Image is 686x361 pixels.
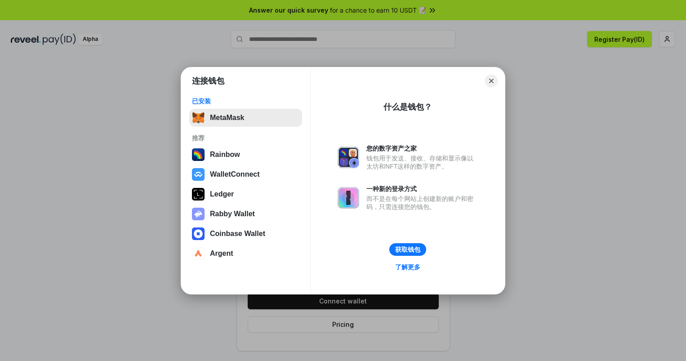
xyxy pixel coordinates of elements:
div: Argent [210,250,233,258]
div: Rainbow [210,151,240,159]
a: 了解更多 [390,261,426,273]
img: svg+xml,%3Csvg%20xmlns%3D%22http%3A%2F%2Fwww.w3.org%2F2000%2Fsvg%22%20fill%3D%22none%22%20viewBox... [338,147,359,168]
img: svg+xml,%3Csvg%20fill%3D%22none%22%20height%3D%2233%22%20viewBox%3D%220%200%2035%2033%22%20width%... [192,111,205,124]
div: 钱包用于发送、接收、存储和显示像以太坊和NFT这样的数字资产。 [366,154,478,170]
img: svg+xml,%3Csvg%20width%3D%2228%22%20height%3D%2228%22%20viewBox%3D%220%200%2028%2028%22%20fill%3D... [192,247,205,260]
div: 什么是钱包？ [383,102,432,112]
img: svg+xml,%3Csvg%20xmlns%3D%22http%3A%2F%2Fwww.w3.org%2F2000%2Fsvg%22%20fill%3D%22none%22%20viewBox... [192,208,205,220]
div: MetaMask [210,114,244,122]
div: 获取钱包 [395,245,420,254]
button: MetaMask [189,109,302,127]
div: Ledger [210,190,234,198]
img: svg+xml,%3Csvg%20width%3D%22120%22%20height%3D%22120%22%20viewBox%3D%220%200%20120%20120%22%20fil... [192,148,205,161]
button: 获取钱包 [389,243,426,256]
button: Coinbase Wallet [189,225,302,243]
div: 已安装 [192,97,299,105]
div: 而不是在每个网站上创建新的账户和密码，只需连接您的钱包。 [366,195,478,211]
button: Argent [189,245,302,263]
div: Rabby Wallet [210,210,255,218]
button: Close [485,75,498,87]
img: svg+xml,%3Csvg%20width%3D%2228%22%20height%3D%2228%22%20viewBox%3D%220%200%2028%2028%22%20fill%3D... [192,227,205,240]
img: svg+xml,%3Csvg%20xmlns%3D%22http%3A%2F%2Fwww.w3.org%2F2000%2Fsvg%22%20fill%3D%22none%22%20viewBox... [338,187,359,209]
img: svg+xml,%3Csvg%20xmlns%3D%22http%3A%2F%2Fwww.w3.org%2F2000%2Fsvg%22%20width%3D%2228%22%20height%3... [192,188,205,201]
div: WalletConnect [210,170,260,178]
button: Ledger [189,185,302,203]
div: 了解更多 [395,263,420,271]
div: 一种新的登录方式 [366,185,478,193]
div: Coinbase Wallet [210,230,265,238]
button: Rainbow [189,146,302,164]
button: WalletConnect [189,165,302,183]
img: svg+xml,%3Csvg%20width%3D%2228%22%20height%3D%2228%22%20viewBox%3D%220%200%2028%2028%22%20fill%3D... [192,168,205,181]
div: 推荐 [192,134,299,142]
div: 您的数字资产之家 [366,144,478,152]
button: Rabby Wallet [189,205,302,223]
h1: 连接钱包 [192,76,224,86]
